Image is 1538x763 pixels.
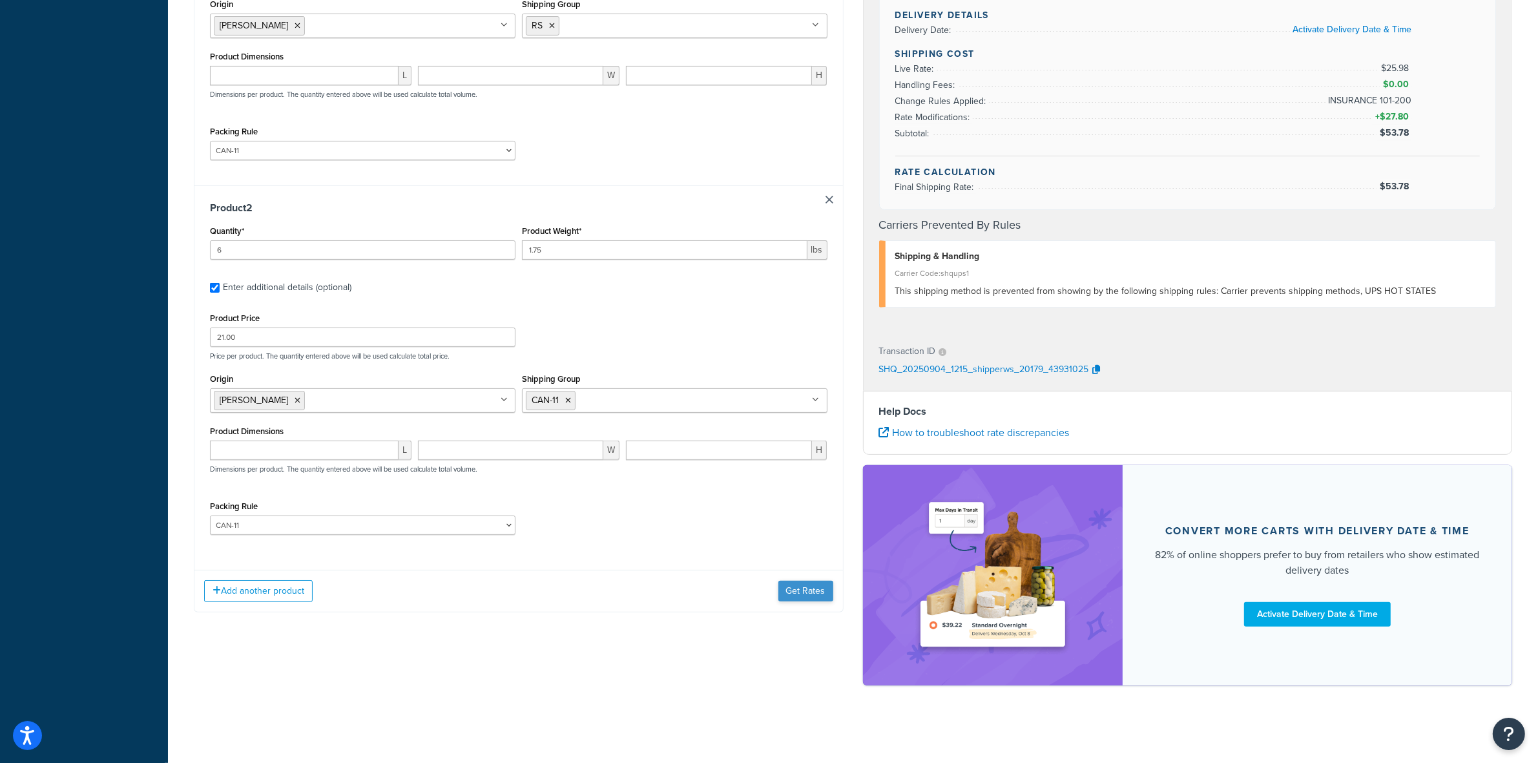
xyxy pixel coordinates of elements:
span: H [812,441,827,460]
h4: Help Docs [879,404,1497,419]
span: lbs [807,240,827,260]
span: [PERSON_NAME] [220,19,288,32]
h4: Rate Calculation [895,165,1481,179]
div: Carrier Code: shqups1 [895,264,1486,282]
input: Enter additional details (optional) [210,283,220,293]
span: RS [532,19,543,32]
span: H [812,66,827,85]
img: feature-image-ddt-36eae7f7280da8017bfb280eaccd9c446f90b1fe08728e4019434db127062ab4.png [912,485,1074,666]
label: Origin [210,374,233,384]
p: Dimensions per product. The quantity entered above will be used calculate total volume. [207,465,477,474]
div: Shipping & Handling [895,247,1486,266]
h4: Delivery Details [895,8,1481,22]
label: Shipping Group [522,374,581,384]
h4: Shipping Cost [895,47,1481,61]
span: $25.98 [1381,61,1412,75]
div: Convert more carts with delivery date & time [1165,525,1470,538]
span: W [603,66,619,85]
span: L [399,66,411,85]
span: Live Rate: [895,62,937,76]
span: W [603,441,619,460]
button: Add another product [204,580,313,602]
span: Final Shipping Rate: [895,180,977,194]
span: $0.00 [1383,78,1412,91]
div: Enter additional details (optional) [223,278,351,297]
label: Product Dimensions [210,52,284,61]
span: $53.78 [1380,180,1412,193]
span: $53.78 [1380,126,1412,140]
label: Product Dimensions [210,426,284,436]
h3: Product 2 [210,202,827,214]
a: Activate Delivery Date & Time [1293,23,1412,36]
p: Dimensions per product. The quantity entered above will be used calculate total volume. [207,90,477,99]
span: This shipping method is prevented from showing by the following shipping rules: Carrier prevents ... [895,284,1437,298]
input: 0.0 [210,240,515,260]
a: How to troubleshoot rate discrepancies [879,425,1070,440]
button: Get Rates [778,581,833,601]
label: Packing Rule [210,501,258,511]
h4: Carriers Prevented By Rules [879,216,1497,234]
label: Quantity* [210,226,244,236]
span: Subtotal: [895,127,933,140]
label: Packing Rule [210,127,258,136]
p: SHQ_20250904_1215_shipperws_20179_43931025 [879,361,1089,380]
span: INSURANCE 101-200 [1325,93,1412,109]
p: Transaction ID [879,342,936,361]
span: L [399,441,411,460]
a: Remove Item [826,196,833,204]
button: Open Resource Center [1493,718,1525,750]
span: CAN-11 [532,393,559,407]
span: + [1372,109,1411,125]
div: 82% of online shoppers prefer to buy from retailers who show estimated delivery dates [1154,547,1481,578]
p: Price per product. The quantity entered above will be used calculate total price. [207,351,831,361]
span: $27.80 [1380,110,1412,123]
a: Activate Delivery Date & Time [1244,602,1391,627]
label: Product Price [210,313,260,323]
span: Rate Modifications: [895,110,973,124]
label: Product Weight* [522,226,581,236]
span: Handling Fees: [895,78,959,92]
input: 0.00 [522,240,807,260]
span: [PERSON_NAME] [220,393,288,407]
span: Delivery Date: [895,23,955,37]
span: Change Rules Applied: [895,94,990,108]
